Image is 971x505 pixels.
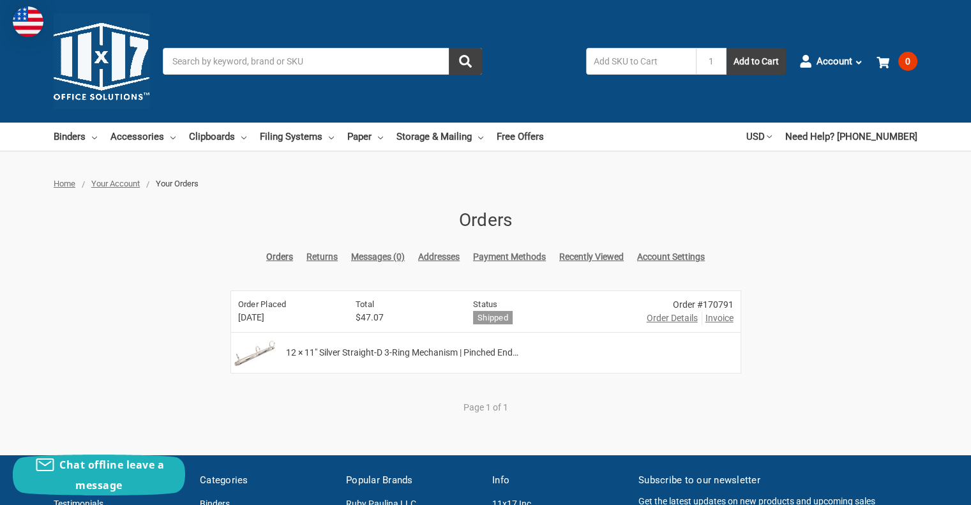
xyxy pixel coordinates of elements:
[396,123,483,151] a: Storage & Mailing
[237,298,335,311] h6: Order Placed
[898,52,917,71] span: 0
[54,179,75,188] a: Home
[647,312,698,325] a: Order Details
[351,250,405,264] a: Messages (0)
[356,311,453,324] span: $47.07
[347,123,383,151] a: Paper
[877,45,917,78] a: 0
[559,250,624,264] a: Recently Viewed
[260,123,334,151] a: Filing Systems
[785,123,917,151] a: Need Help? [PHONE_NUMBER]
[497,123,544,151] a: Free Offers
[356,298,453,311] h6: Total
[230,207,741,234] h1: Orders
[346,473,479,488] h5: Popular Brands
[586,48,696,75] input: Add SKU to Cart
[473,250,546,264] a: Payment Methods
[285,346,518,359] span: 12 × 11" Silver Straight-D 3-Ring Mechanism | Pinched End…
[726,48,786,75] button: Add to Cart
[473,298,624,311] h6: Status
[463,400,509,415] li: Page 1 of 1
[156,179,199,188] span: Your Orders
[799,45,863,78] a: Account
[163,48,482,75] input: Search by keyword, brand or SKU
[59,458,164,492] span: Chat offline leave a message
[200,473,333,488] h5: Categories
[866,471,971,505] iframe: Google Customer Reviews
[110,123,176,151] a: Accessories
[705,312,734,325] span: Invoice
[637,250,705,264] a: Account Settings
[237,311,335,324] span: [DATE]
[418,250,460,264] a: Addresses
[234,337,275,369] img: 11" Silver Straight-D 3-Ring Mechanism | Pinched Ends | No Booster | 1.5" Rings (11x3x1.5)
[746,123,772,151] a: USD
[13,6,43,37] img: duty and tax information for United States
[54,123,97,151] a: Binders
[189,123,246,151] a: Clipboards
[638,473,917,488] h5: Subscribe to our newsletter
[492,473,625,488] h5: Info
[645,298,734,312] div: Order #170791
[91,179,140,188] a: Your Account
[13,455,185,495] button: Chat offline leave a message
[266,250,293,264] a: Orders
[54,13,149,109] img: 11x17.com
[306,250,338,264] a: Returns
[473,311,513,324] h6: Shipped
[817,54,852,69] span: Account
